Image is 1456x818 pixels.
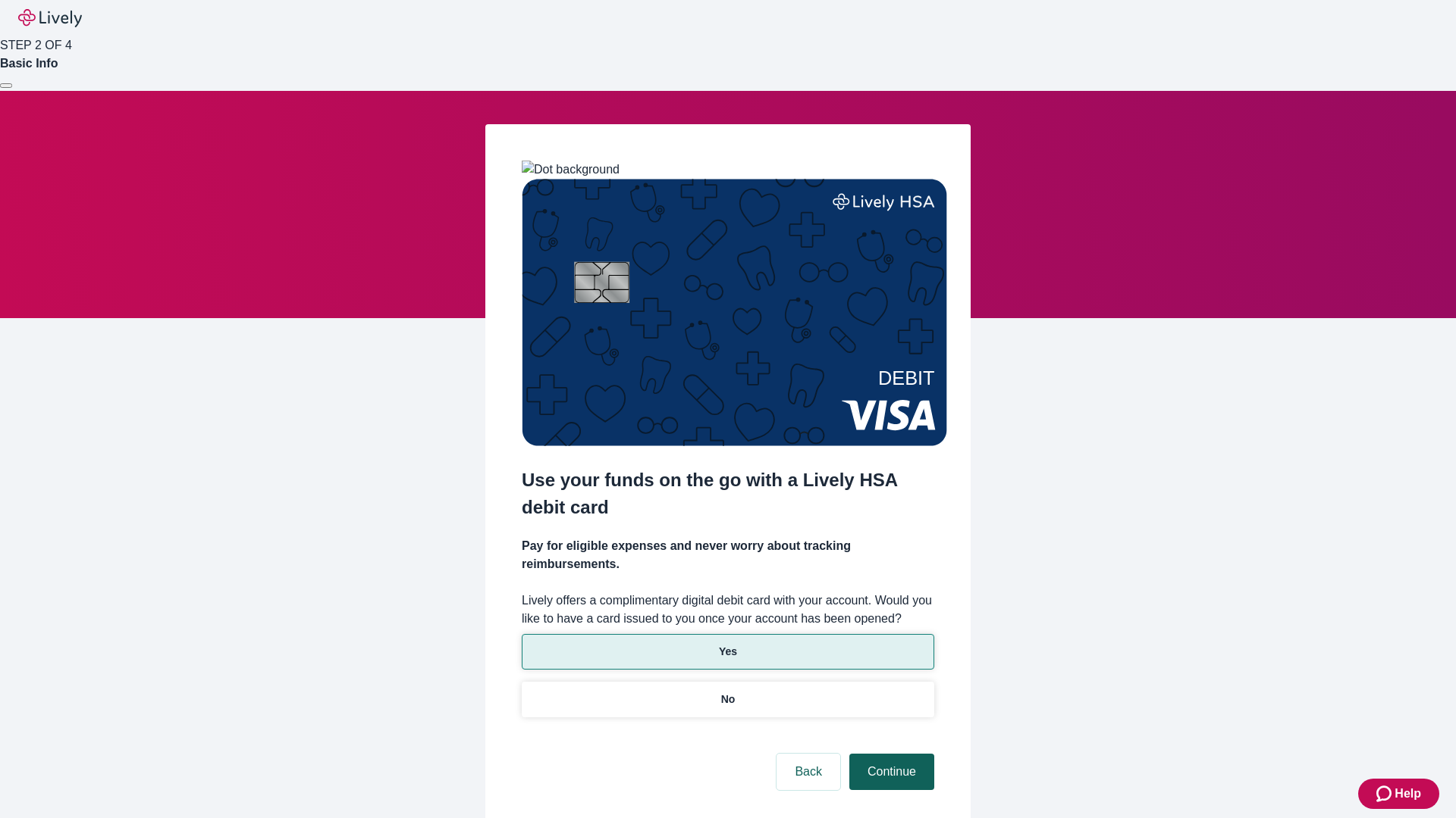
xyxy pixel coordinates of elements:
[522,179,947,446] img: Debit card
[522,634,934,670] button: Yes
[522,467,934,521] h2: Use your funds on the go with a Lively HSA debit card
[719,644,737,660] p: Yes
[1358,779,1439,809] button: Zendesk support iconHelp
[522,161,620,179] img: Dot background
[1395,785,1421,803] span: Help
[18,9,82,27] img: Lively
[522,682,934,717] button: No
[522,592,934,628] label: Lively offers a complimentary digital debit card with your account. Would you like to have a card...
[721,692,736,707] p: No
[777,754,840,790] button: Back
[522,537,934,573] h4: Pay for eligible expenses and never worry about tracking reimbursements.
[849,754,934,790] button: Continue
[1376,785,1395,803] svg: Zendesk support icon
